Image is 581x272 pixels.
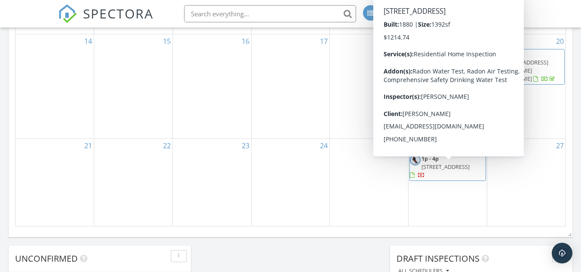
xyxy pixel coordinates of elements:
[488,49,565,85] a: 11a - 3p [STREET_ADDRESS][PERSON_NAME][PERSON_NAME]
[240,34,251,48] a: Go to September 16, 2025
[83,139,94,153] a: Go to September 21, 2025
[318,139,329,153] a: Go to September 24, 2025
[397,34,408,48] a: Go to September 18, 2025
[552,243,572,263] div: Open Intercom Messenger
[330,34,409,138] td: Go to September 18, 2025
[15,138,94,226] td: Go to September 21, 2025
[476,139,487,153] a: Go to September 26, 2025
[94,138,173,226] td: Go to September 22, 2025
[489,50,556,83] a: 11a - 3p [STREET_ADDRESS][PERSON_NAME][PERSON_NAME]
[409,153,486,181] a: 1p - 4p [STREET_ADDRESS]
[330,138,409,226] td: Go to September 25, 2025
[15,34,94,138] td: Go to September 14, 2025
[184,5,356,22] input: Search everything...
[397,139,408,153] a: Go to September 25, 2025
[432,14,517,22] div: Peak Property Inspections
[318,34,329,48] a: Go to September 17, 2025
[172,138,251,226] td: Go to September 23, 2025
[476,34,487,48] a: Go to September 19, 2025
[240,139,251,153] a: Go to September 23, 2025
[421,163,470,171] span: [STREET_ADDRESS]
[489,58,548,83] span: [STREET_ADDRESS][PERSON_NAME][PERSON_NAME]
[251,138,330,226] td: Go to September 24, 2025
[409,138,487,226] td: Go to September 26, 2025
[58,4,77,23] img: The Best Home Inspection Software - Spectora
[410,155,421,165] img: img_6977.jpg
[421,155,439,162] span: 1p - 4p
[83,34,94,48] a: Go to September 14, 2025
[409,34,487,138] td: Go to September 19, 2025
[489,50,499,61] img: img_6977.jpg
[410,155,470,179] a: 1p - 4p [STREET_ADDRESS]
[500,50,520,58] span: 11a - 3p
[58,12,154,30] a: SPECTORA
[161,34,172,48] a: Go to September 15, 2025
[487,138,566,226] td: Go to September 27, 2025
[554,139,566,153] a: Go to September 27, 2025
[161,139,172,153] a: Go to September 22, 2025
[251,34,330,138] td: Go to September 17, 2025
[455,5,511,14] div: [PERSON_NAME]
[94,34,173,138] td: Go to September 15, 2025
[15,253,78,264] span: Unconfirmed
[554,34,566,48] a: Go to September 20, 2025
[83,4,154,22] span: SPECTORA
[172,34,251,138] td: Go to September 16, 2025
[397,253,480,264] span: Draft Inspections
[487,34,566,138] td: Go to September 20, 2025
